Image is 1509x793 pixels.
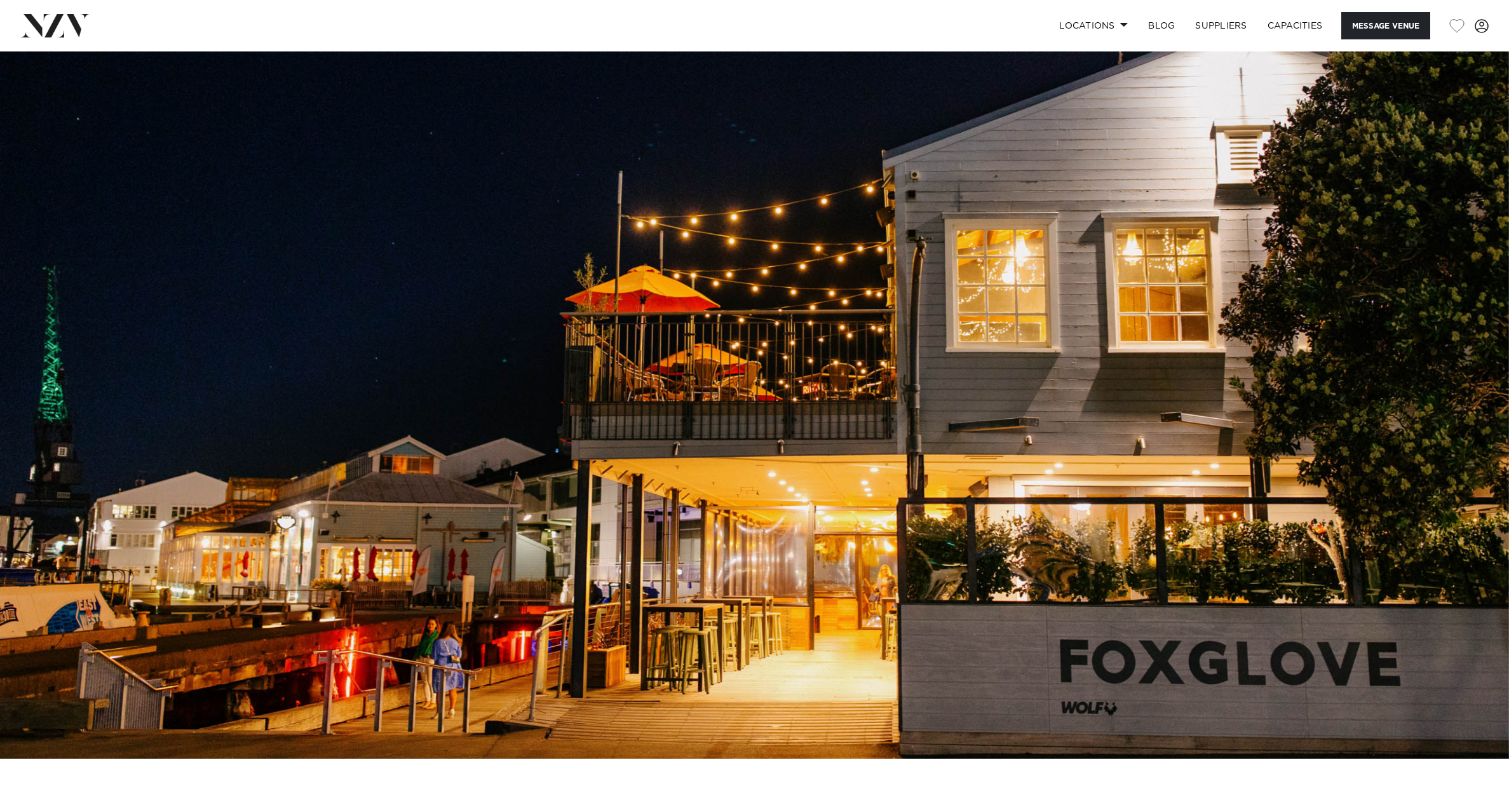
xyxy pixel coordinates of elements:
img: nzv-logo.png [20,14,90,37]
a: Locations [1049,12,1138,39]
button: Message Venue [1341,12,1430,39]
a: SUPPLIERS [1185,12,1257,39]
a: Capacities [1257,12,1333,39]
a: BLOG [1138,12,1185,39]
